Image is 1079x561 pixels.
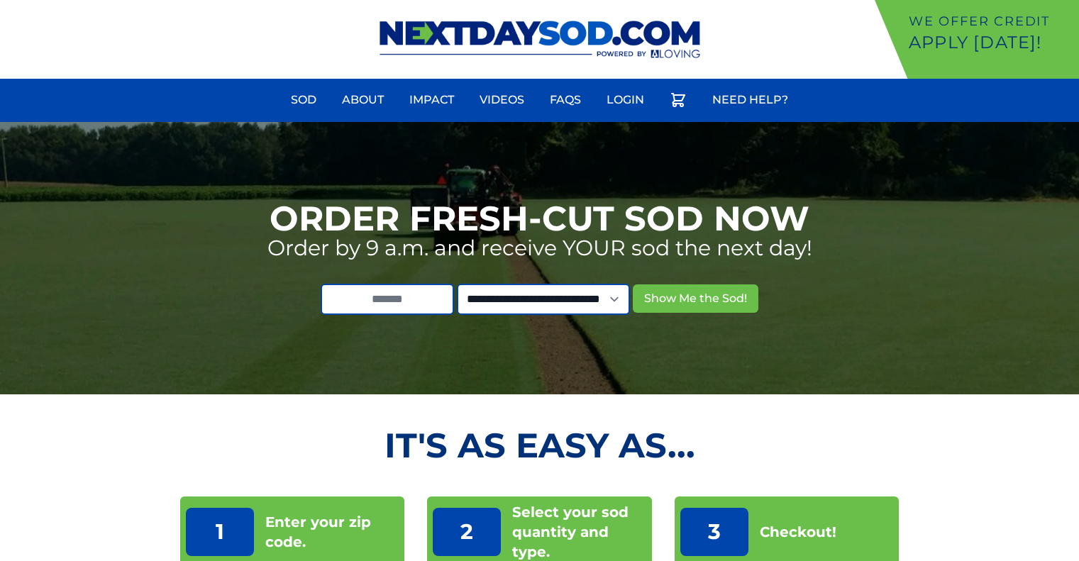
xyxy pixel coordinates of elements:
[333,83,392,117] a: About
[186,508,254,556] p: 1
[704,83,797,117] a: Need Help?
[433,508,501,556] p: 2
[760,522,836,542] p: Checkout!
[633,284,758,313] button: Show Me the Sod!
[909,11,1073,31] p: We offer Credit
[401,83,463,117] a: Impact
[680,508,748,556] p: 3
[471,83,533,117] a: Videos
[270,201,809,235] h1: Order Fresh-Cut Sod Now
[265,512,399,552] p: Enter your zip code.
[909,31,1073,54] p: Apply [DATE]!
[282,83,325,117] a: Sod
[267,235,812,261] p: Order by 9 a.m. and receive YOUR sod the next day!
[180,428,900,462] h2: It's as Easy As...
[598,83,653,117] a: Login
[541,83,590,117] a: FAQs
